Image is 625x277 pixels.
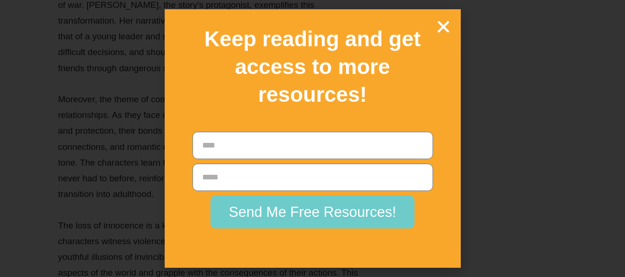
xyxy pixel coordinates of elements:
[192,132,433,233] form: New Form
[229,205,396,219] span: Send Me Free Resources!
[181,25,445,108] h2: Keep reading and get access to more resources!
[471,172,625,277] iframe: Chat Widget
[435,18,452,35] a: Close
[210,196,415,228] button: Send Me Free Resources!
